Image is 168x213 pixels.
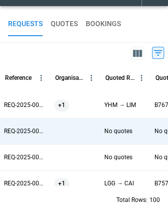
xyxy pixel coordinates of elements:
button: Reference column menu [35,71,48,84]
button: REQUESTS [8,12,43,36]
div: Reference [5,74,32,81]
button: Organisation column menu [85,71,98,84]
button: Quoted Route column menu [135,71,148,84]
button: BOOKINGS [86,12,121,36]
p: 100 [149,196,160,204]
p: REQ-2025-003667 [4,153,46,162]
p: REQ-2025-003669 [4,101,46,110]
p: Total Rows: [116,196,147,204]
div: Quoted Route [105,74,135,81]
div: Organisation [55,74,85,81]
p: No quotes [104,127,132,136]
p: REQ-2025-003668 [4,127,46,136]
button: QUOTES [51,12,78,36]
p: YHM → LIM [104,101,136,110]
p: No quotes [104,153,132,162]
span: +1 [54,92,69,118]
